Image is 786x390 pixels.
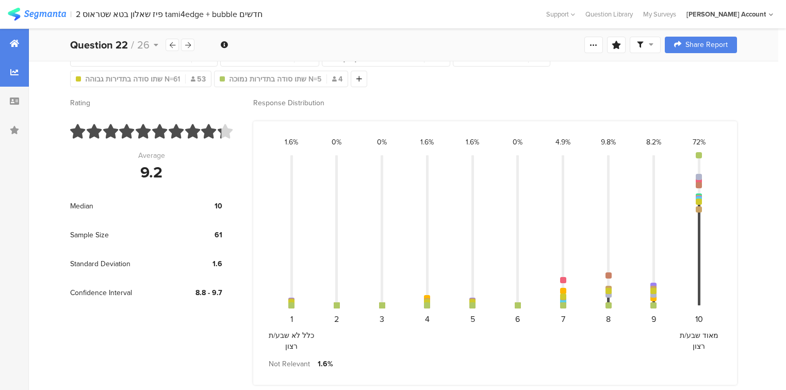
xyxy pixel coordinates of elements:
span: 53 [191,74,206,85]
div: 4 [425,313,430,325]
div: Support [546,6,575,22]
div: 3 [380,313,384,325]
div: 4.9% [555,137,570,148]
div: 6 [515,313,520,325]
div: Sample Size [70,220,168,249]
div: 10 [168,201,222,212]
div: 1 [290,313,293,325]
div: 0% [377,137,387,148]
img: segmanta logo [8,8,66,21]
div: Response Distribution [253,98,737,108]
span: 26 [137,37,150,53]
div: 8.2% [646,137,661,148]
div: [PERSON_NAME] Account [686,9,766,19]
div: 61 [168,230,222,240]
a: My Surveys [638,9,681,19]
div: Confidence Interval [70,278,168,307]
div: 72% [693,137,706,148]
span: Share Report [685,41,728,48]
span: 4 [332,74,342,85]
div: 8.8 - 9.7 [168,287,222,298]
div: 9.2 [140,161,162,184]
span: שתו סודה בתדירות גבוהה N=61 [85,74,180,85]
div: כלל לא שבע/ת רצון [266,330,317,352]
div: 9.8% [601,137,616,148]
div: 1.6 [168,258,222,269]
div: Average [138,150,165,161]
div: 2 [334,313,339,325]
span: שתו סודה בתדירות נמוכה N=5 [229,74,321,85]
div: 1.6% [466,137,479,148]
div: 1.6% [285,137,298,148]
b: Question 22 [70,37,128,53]
div: 7 [561,313,565,325]
div: 1.6% [318,359,333,369]
div: 0% [332,137,341,148]
div: 2 פיז שאלון בטא שטראוס tami4edge + bubble חדשים [76,9,263,19]
div: 10 [695,313,703,325]
div: 5 [470,313,475,325]
a: Question Library [580,9,638,19]
div: Not Relevant [269,359,310,369]
div: Rating [70,98,233,108]
div: 0% [513,137,522,148]
div: | [70,8,72,20]
div: 1.6% [420,137,434,148]
div: Median [70,191,168,220]
div: מאוד שבע/ת רצון [673,330,725,352]
div: 8 [606,313,611,325]
div: 9 [651,313,656,325]
span: / [131,37,134,53]
div: Standard Deviation [70,249,168,278]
